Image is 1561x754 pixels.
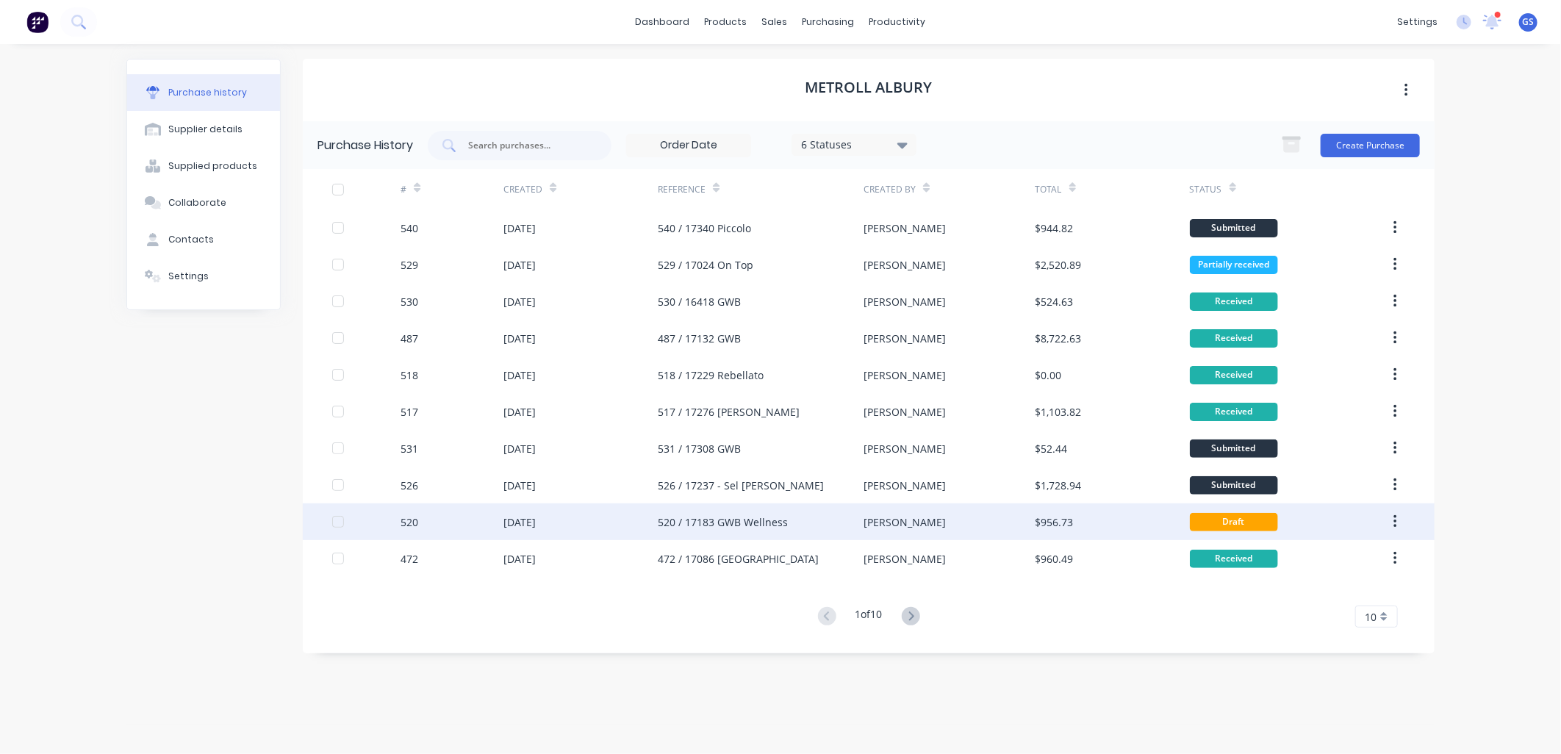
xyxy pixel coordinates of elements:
[401,294,418,309] div: 530
[401,514,418,530] div: 520
[503,404,536,420] div: [DATE]
[1190,256,1278,274] div: Partially received
[1190,366,1278,384] div: Received
[26,11,49,33] img: Factory
[1036,367,1062,383] div: $0.00
[795,11,862,33] div: purchasing
[802,137,907,152] div: 6 Statuses
[864,367,946,383] div: [PERSON_NAME]
[755,11,795,33] div: sales
[697,11,755,33] div: products
[1036,183,1062,196] div: Total
[503,294,536,309] div: [DATE]
[1190,183,1222,196] div: Status
[401,331,418,346] div: 487
[168,86,247,99] div: Purchase history
[1523,15,1535,29] span: GS
[1036,220,1074,236] div: $944.82
[658,404,800,420] div: 517 / 17276 [PERSON_NAME]
[401,404,418,420] div: 517
[168,233,214,246] div: Contacts
[401,441,418,456] div: 531
[401,367,418,383] div: 518
[401,257,418,273] div: 529
[864,331,946,346] div: [PERSON_NAME]
[1190,550,1278,568] div: Received
[1036,294,1074,309] div: $524.63
[503,441,536,456] div: [DATE]
[127,111,280,148] button: Supplier details
[1365,609,1377,625] span: 10
[864,514,946,530] div: [PERSON_NAME]
[127,221,280,258] button: Contacts
[658,478,824,493] div: 526 / 17237 - Sel [PERSON_NAME]
[864,294,946,309] div: [PERSON_NAME]
[503,367,536,383] div: [DATE]
[658,257,753,273] div: 529 / 17024 On Top
[658,220,751,236] div: 540 / 17340 Piccolo
[864,404,946,420] div: [PERSON_NAME]
[1190,476,1278,495] div: Submitted
[1190,292,1278,311] div: Received
[864,257,946,273] div: [PERSON_NAME]
[1190,513,1278,531] div: Draft
[658,367,764,383] div: 518 / 17229 Rebellato
[1190,439,1278,458] div: Submitted
[127,148,280,184] button: Supplied products
[658,183,706,196] div: Reference
[628,11,697,33] a: dashboard
[864,220,946,236] div: [PERSON_NAME]
[127,184,280,221] button: Collaborate
[127,258,280,295] button: Settings
[658,294,741,309] div: 530 / 16418 GWB
[127,74,280,111] button: Purchase history
[401,478,418,493] div: 526
[1321,134,1420,157] button: Create Purchase
[503,551,536,567] div: [DATE]
[168,270,209,283] div: Settings
[168,159,257,173] div: Supplied products
[855,606,883,628] div: 1 of 10
[658,551,819,567] div: 472 / 17086 [GEOGRAPHIC_DATA]
[503,220,536,236] div: [DATE]
[862,11,933,33] div: productivity
[503,478,536,493] div: [DATE]
[401,183,406,196] div: #
[658,331,741,346] div: 487 / 17132 GWB
[168,123,243,136] div: Supplier details
[1390,11,1445,33] div: settings
[1190,329,1278,348] div: Received
[1036,331,1082,346] div: $8,722.63
[864,441,946,456] div: [PERSON_NAME]
[1036,441,1068,456] div: $52.44
[864,551,946,567] div: [PERSON_NAME]
[1036,478,1082,493] div: $1,728.94
[401,220,418,236] div: 540
[317,137,413,154] div: Purchase History
[1036,551,1074,567] div: $960.49
[503,183,542,196] div: Created
[1036,404,1082,420] div: $1,103.82
[864,183,916,196] div: Created By
[168,196,226,209] div: Collaborate
[503,257,536,273] div: [DATE]
[805,79,933,96] h1: Metroll Albury
[503,331,536,346] div: [DATE]
[1036,514,1074,530] div: $956.73
[658,441,741,456] div: 531 / 17308 GWB
[1190,219,1278,237] div: Submitted
[1190,403,1278,421] div: Received
[467,138,589,153] input: Search purchases...
[503,514,536,530] div: [DATE]
[627,134,750,157] input: Order Date
[864,478,946,493] div: [PERSON_NAME]
[658,514,788,530] div: 520 / 17183 GWB Wellness
[401,551,418,567] div: 472
[1036,257,1082,273] div: $2,520.89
